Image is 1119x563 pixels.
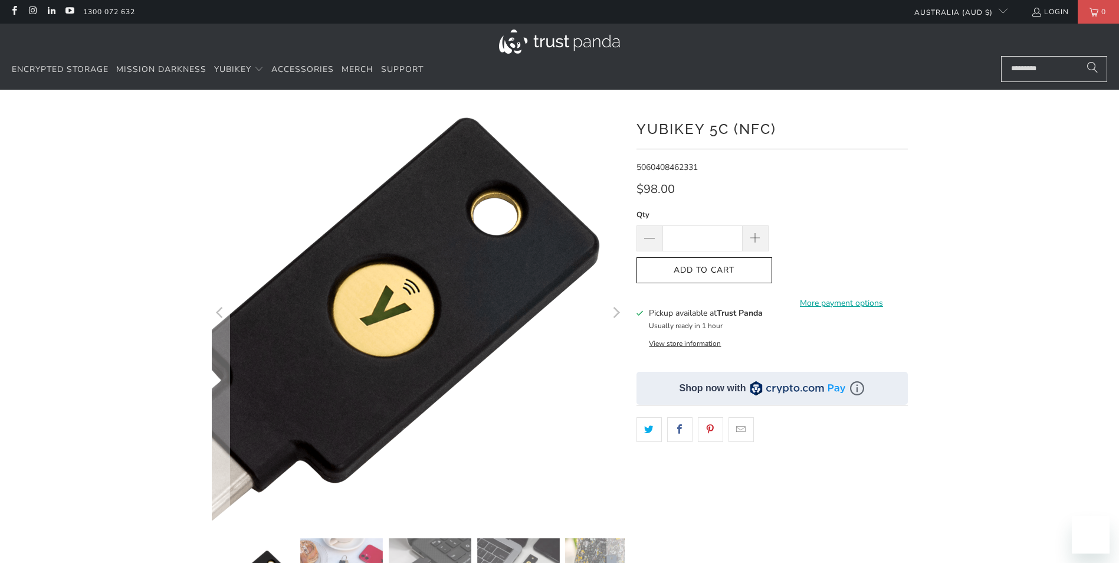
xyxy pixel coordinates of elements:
[116,64,206,75] span: Mission Darkness
[636,257,772,284] button: Add to Cart
[776,297,908,310] a: More payment options
[64,7,74,17] a: Trust Panda Australia on YouTube
[698,417,723,442] a: Share this on Pinterest
[214,64,251,75] span: YubiKey
[83,5,135,18] a: 1300 072 632
[381,64,424,75] span: Support
[214,56,264,84] summary: YubiKey
[649,266,760,276] span: Add to Cart
[1078,56,1107,82] button: Search
[271,56,334,84] a: Accessories
[649,321,723,330] small: Usually ready in 1 hour
[211,107,230,521] button: Previous
[342,64,373,75] span: Merch
[667,417,693,442] a: Share this on Facebook
[9,7,19,17] a: Trust Panda Australia on Facebook
[27,7,37,17] a: Trust Panda Australia on Instagram
[606,107,625,521] button: Next
[212,107,625,521] a: YubiKey 5C (NFC) - Trust Panda
[636,116,908,140] h1: YubiKey 5C (NFC)
[636,162,698,173] span: 5060408462331
[271,64,334,75] span: Accessories
[649,339,721,348] button: View store information
[636,181,675,197] span: $98.00
[649,307,763,319] h3: Pickup available at
[12,56,109,84] a: Encrypted Storage
[12,64,109,75] span: Encrypted Storage
[116,56,206,84] a: Mission Darkness
[12,56,424,84] nav: Translation missing: en.navigation.header.main_nav
[717,307,763,319] b: Trust Panda
[1072,516,1110,554] iframe: Button to launch messaging window
[1001,56,1107,82] input: Search...
[342,56,373,84] a: Merch
[636,417,662,442] a: Share this on Twitter
[1031,5,1069,18] a: Login
[499,30,620,54] img: Trust Panda Australia
[46,7,56,17] a: Trust Panda Australia on LinkedIn
[729,417,754,442] a: Email this to a friend
[636,208,769,221] label: Qty
[381,56,424,84] a: Support
[680,382,746,395] div: Shop now with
